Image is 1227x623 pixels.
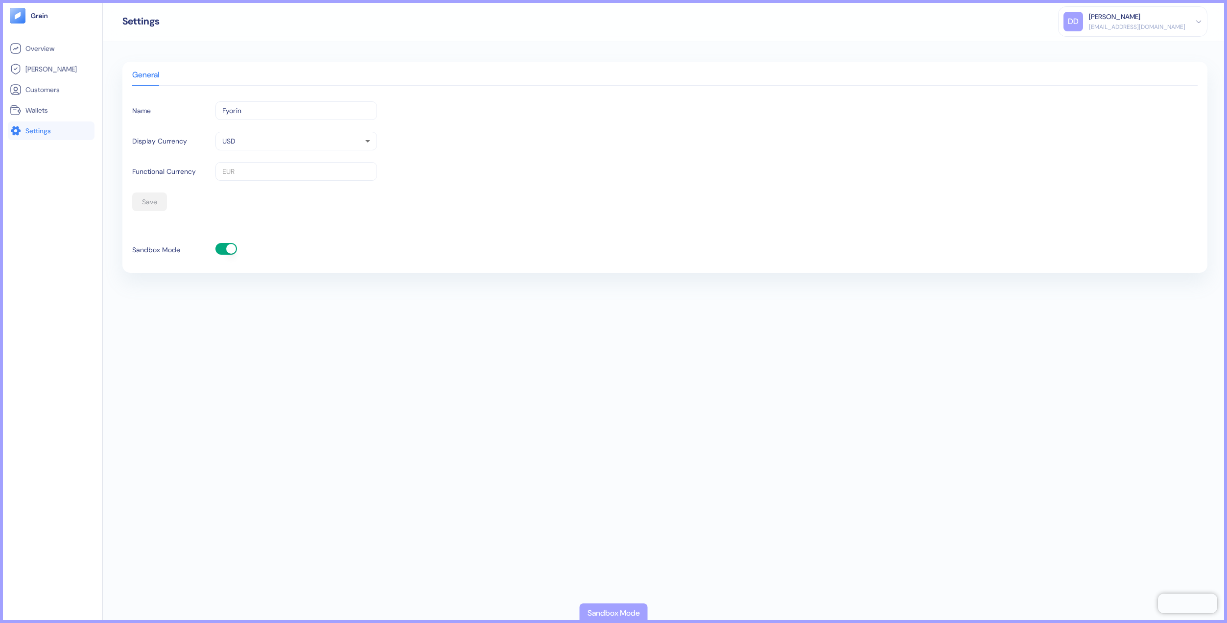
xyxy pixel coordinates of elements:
a: Wallets [10,104,93,116]
label: Sandbox Mode [132,245,180,255]
div: USD [215,132,377,150]
span: Wallets [25,105,48,115]
div: General [132,72,159,85]
span: Customers [25,85,60,95]
div: [PERSON_NAME] [1089,12,1140,22]
div: DD [1063,12,1083,31]
label: Display Currency [132,136,187,146]
a: Settings [10,125,93,137]
a: [PERSON_NAME] [10,63,93,75]
iframe: Chatra live chat [1158,594,1217,613]
a: Customers [10,84,93,96]
label: Name [132,106,151,116]
a: Overview [10,43,93,54]
div: Sandbox Mode [588,607,640,619]
label: Functional Currency [132,167,196,177]
img: logo-tablet-V2.svg [10,8,25,24]
span: Overview [25,44,54,53]
img: logo [30,12,48,19]
div: Settings [122,16,160,26]
span: Settings [25,126,51,136]
span: [PERSON_NAME] [25,64,77,74]
div: [EMAIL_ADDRESS][DOMAIN_NAME] [1089,23,1185,31]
